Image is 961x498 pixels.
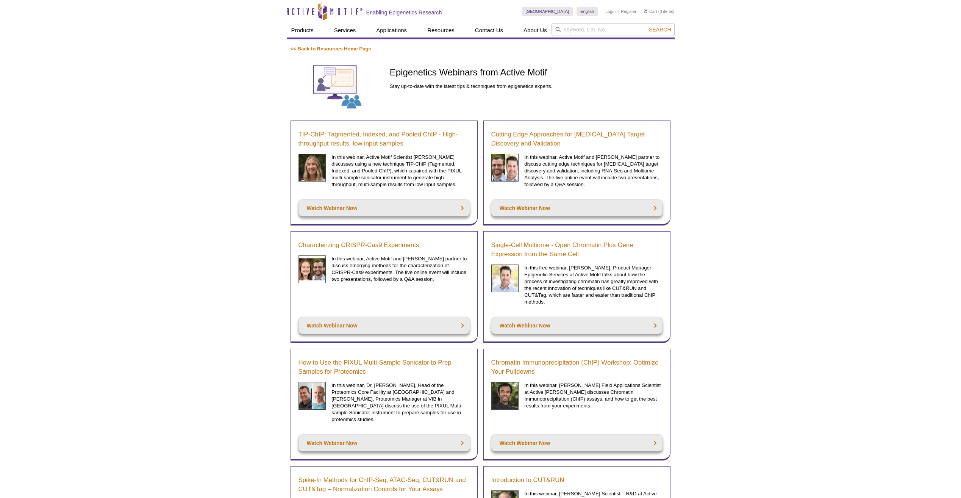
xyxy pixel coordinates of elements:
a: Cutting Edge Approaches for [MEDICAL_DATA] Target Discovery and Validation [491,130,663,148]
li: | [618,7,619,16]
a: How to Use the PIXUL Multi-Sample Sonicator to Prep Samples for Proteomics [298,358,470,376]
a: Chromatin Immunoprecipitation (ChIP) Workshop: Optimize Your Pulldowns [491,358,663,376]
a: Resources [423,23,459,38]
p: In this webinar, Active Motif and [PERSON_NAME] partner to discuss emerging methods for the chara... [331,255,469,283]
a: English [577,7,598,16]
img: Schmidt and Devos headshot [298,382,326,410]
input: Keyword, Cat. No. [552,23,675,36]
a: Characterizing CRISPR-Cas9 Experiments [298,241,419,250]
a: Register [621,9,636,14]
a: Watch Webinar Now [491,200,663,216]
a: Applications [372,23,411,38]
p: Stay up-to-date with the latest tips & techniques from epigenetics experts. [390,83,671,90]
a: Services [330,23,361,38]
a: Spike-In Methods for ChIP-Seq, ATAC-Seq, CUT&RUN and CUT&Tag – Normalization Controls for Your As... [298,476,470,494]
a: Cart [644,9,657,14]
p: In this free webinar, [PERSON_NAME], Product Manager - Epigenetic Services at Active Motif talks ... [524,265,662,305]
a: Watch Webinar Now [298,317,470,334]
button: Search [647,26,673,33]
a: Watch Webinar Now [298,435,470,451]
img: Rwik Sen headshot [491,382,519,410]
li: (0 items) [644,7,675,16]
a: TIP-ChIP: Tagmented, Indexed, and Pooled ChIP - High-throughput results, low input samples [298,130,470,148]
img: Cancer Discovery Webinar [491,154,519,182]
a: Watch Webinar Now [491,317,663,334]
a: Introduction to CUT&RUN [491,476,564,485]
a: << Back to Resources Home Page [291,46,371,52]
p: In this webinar, Dr. [PERSON_NAME], Head of the Proteomics Core Facility at [GEOGRAPHIC_DATA] and... [331,382,469,423]
a: About Us [519,23,552,38]
img: Webinars [291,60,384,113]
img: Your Cart [644,9,647,13]
a: Watch Webinar Now [491,435,663,451]
span: Search [649,27,671,33]
h2: Enabling Epigenetics Research [366,9,442,16]
a: [GEOGRAPHIC_DATA] [522,7,573,16]
a: Contact Us [470,23,508,38]
img: Sarah Traynor headshot [298,154,326,182]
p: In this webinar, Active Motif Scientist [PERSON_NAME] discusses using a new technique TIP-ChIP (T... [331,154,469,188]
p: In this webinar, [PERSON_NAME] Field Applications Scientist at Active [PERSON_NAME] discusses Chr... [524,382,662,409]
p: In this webinar, Active Motif and [PERSON_NAME] partner to discuss cutting edge techniques for [M... [524,154,662,188]
a: Login [605,9,616,14]
a: Products [287,23,318,38]
a: Watch Webinar Now [298,200,470,216]
h1: Epigenetics Webinars from Active Motif [390,67,671,78]
img: Single-Cell Multiome Webinar [491,265,519,292]
img: CRISPR Webinar [298,255,326,283]
a: Single-Cell Multiome - Open Chromatin Plus Gene Expression from the Same Cell [491,241,663,259]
